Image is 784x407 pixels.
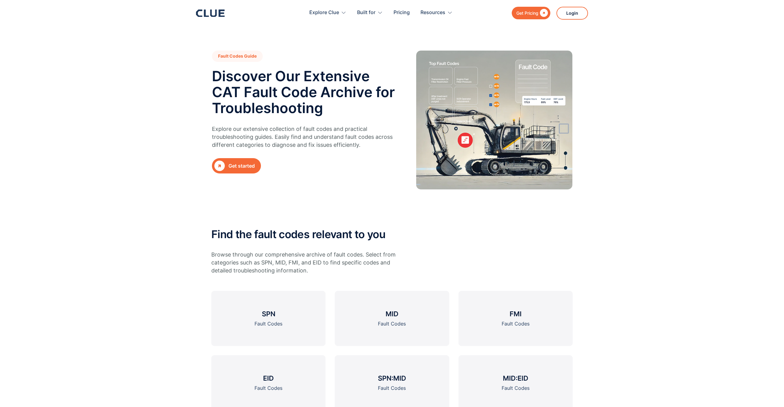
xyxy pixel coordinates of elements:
[211,251,397,275] p: Browse through our comprehensive archive of fault codes. Select from categories such as SPN, MID,...
[420,3,453,22] div: Resources
[512,7,550,19] a: Get Pricing
[357,3,375,22] div: Built for
[420,3,445,22] div: Resources
[502,320,530,328] div: Fault Codes
[386,309,398,318] h3: MID
[212,51,263,62] h1: Fault Codes Guide
[212,125,397,149] p: Explore our extensive collection of fault codes and practical troubleshooting guides. Easily find...
[262,309,275,318] h3: SPN
[212,158,261,173] a: Get started
[211,228,573,240] h2: Find the fault codes relevant to you
[309,3,339,22] div: Explore Clue
[357,3,383,22] div: Built for
[228,162,255,170] div: Get started
[335,291,449,346] a: MIDFault Codes
[263,374,274,383] h3: EID
[516,9,538,17] div: Get Pricing
[394,3,410,22] a: Pricing
[416,51,572,189] img: hero image for caterpillar fault codes
[502,384,530,392] div: Fault Codes
[212,68,401,116] h2: Discover Our Extensive CAT Fault Code Archive for Troubleshooting
[254,320,282,328] div: Fault Codes
[503,374,528,383] h3: MID:EID
[378,320,406,328] div: Fault Codes
[510,309,522,318] h3: FMI
[309,3,346,22] div: Explore Clue
[254,384,282,392] div: Fault Codes
[378,384,406,392] div: Fault Codes
[378,374,406,383] h3: SPN:MID
[538,9,548,17] div: 
[556,7,588,20] a: Login
[211,291,326,346] a: SPNFault Codes
[458,291,573,346] a: FMIFault Codes
[214,161,225,171] div: 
